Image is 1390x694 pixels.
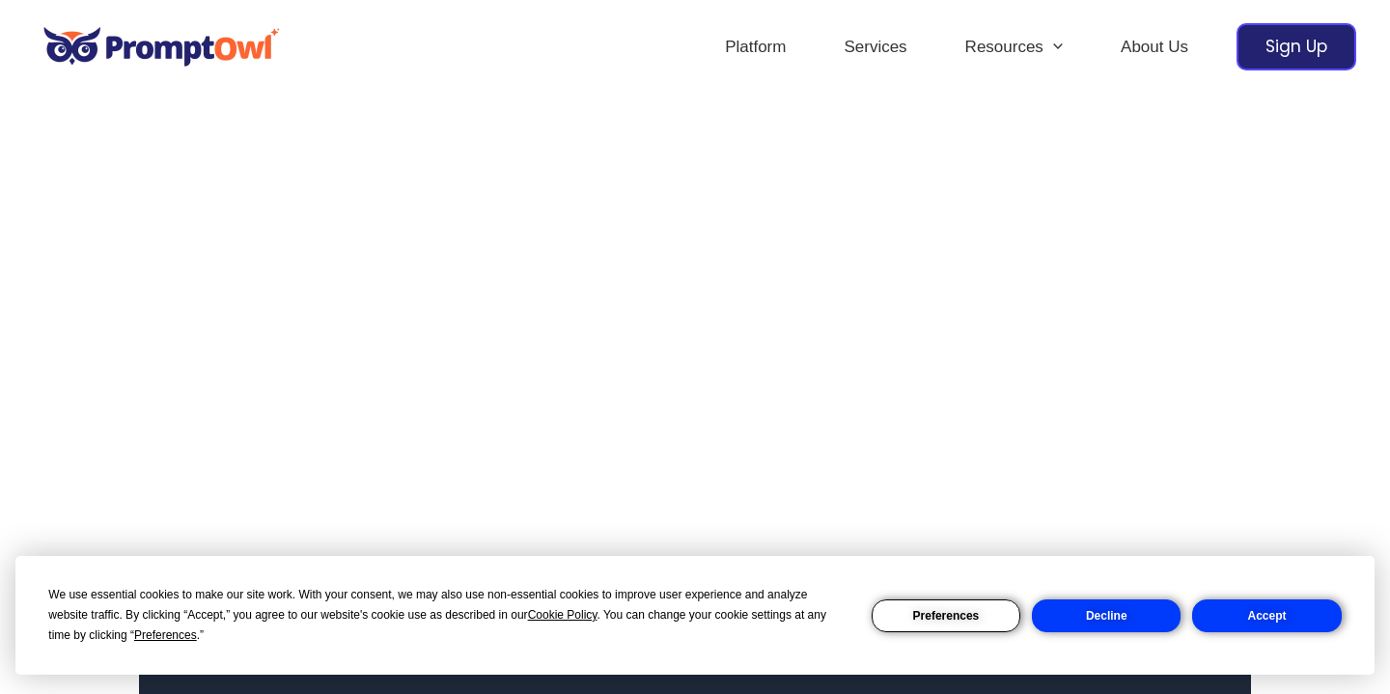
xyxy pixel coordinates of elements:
[1032,599,1181,632] button: Decline
[815,14,935,81] a: Services
[1043,14,1063,81] span: Menu Toggle
[1092,14,1217,81] a: About Us
[34,14,290,80] img: promptowl.ai logo
[696,14,815,81] a: Platform
[528,608,598,622] span: Cookie Policy
[134,628,197,642] span: Preferences
[1192,599,1341,632] button: Accept
[15,556,1375,675] div: Cookie Consent Prompt
[1237,23,1356,70] a: Sign Up
[48,585,848,646] div: We use essential cookies to make our site work. With your consent, we may also use non-essential ...
[872,599,1020,632] button: Preferences
[936,14,1092,81] a: ResourcesMenu Toggle
[696,14,1217,81] nav: Site Navigation: Header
